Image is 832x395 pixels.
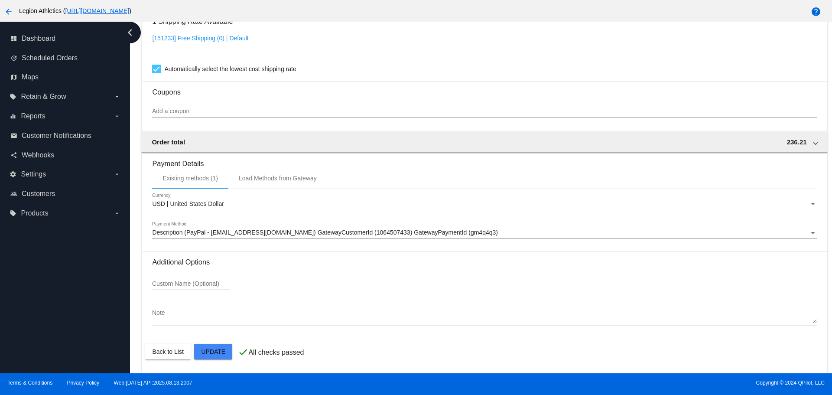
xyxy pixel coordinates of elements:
i: update [10,55,17,62]
span: Settings [21,170,46,178]
span: Retain & Grow [21,93,66,101]
a: share Webhooks [10,148,120,162]
a: Terms & Conditions [7,380,52,386]
span: Automatically select the lowest cost shipping rate [164,64,296,74]
h3: Payment Details [152,153,816,168]
a: Web:[DATE] API:2025.08.13.2007 [114,380,192,386]
span: Reports [21,112,45,120]
button: Back to List [145,344,190,359]
span: Scheduled Orders [22,54,78,62]
a: email Customer Notifications [10,129,120,143]
p: All checks passed [248,349,304,356]
h3: Additional Options [152,258,816,266]
i: arrow_drop_down [114,171,120,178]
h3: Coupons [152,82,816,96]
mat-icon: check [238,347,248,357]
i: arrow_drop_down [114,210,120,217]
div: Load Methods from Gateway [239,175,317,182]
span: Copyright © 2024 QPilot, LLC [423,380,825,386]
span: Back to List [152,348,183,355]
a: dashboard Dashboard [10,32,120,46]
i: chevron_left [123,26,137,39]
span: Customers [22,190,55,198]
a: update Scheduled Orders [10,51,120,65]
span: Dashboard [22,35,55,42]
span: Maps [22,73,39,81]
span: Webhooks [22,151,54,159]
i: arrow_drop_down [114,113,120,120]
input: Add a coupon [152,108,816,115]
span: Products [21,209,48,217]
a: [URL][DOMAIN_NAME] [65,7,130,14]
span: Description (PayPal - [EMAIL_ADDRESS][DOMAIN_NAME]) GatewayCustomerId (1064507433) GatewayPayment... [152,229,498,236]
mat-expansion-panel-header: Order total 236.21 [141,131,827,152]
i: settings [10,171,16,178]
span: 236.21 [787,138,807,146]
span: Update [201,348,225,355]
i: equalizer [10,113,16,120]
i: local_offer [10,210,16,217]
a: map Maps [10,70,120,84]
mat-select: Currency [152,201,816,208]
i: people_outline [10,190,17,197]
span: USD | United States Dollar [152,200,224,207]
a: Privacy Policy [67,380,100,386]
i: dashboard [10,35,17,42]
i: share [10,152,17,159]
i: email [10,132,17,139]
button: Update [194,344,232,359]
div: Existing methods (1) [162,175,218,182]
span: Order total [152,138,185,146]
mat-icon: help [811,7,821,17]
i: local_offer [10,93,16,100]
input: Custom Name (Optional) [152,281,230,287]
span: Legion Athletics ( ) [19,7,131,14]
i: map [10,74,17,81]
a: people_outline Customers [10,187,120,201]
a: [151233] Free Shipping (0) | Default [152,35,248,42]
i: arrow_drop_down [114,93,120,100]
mat-icon: arrow_back [3,7,14,17]
mat-select: Payment Method [152,229,816,236]
span: Customer Notifications [22,132,91,140]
